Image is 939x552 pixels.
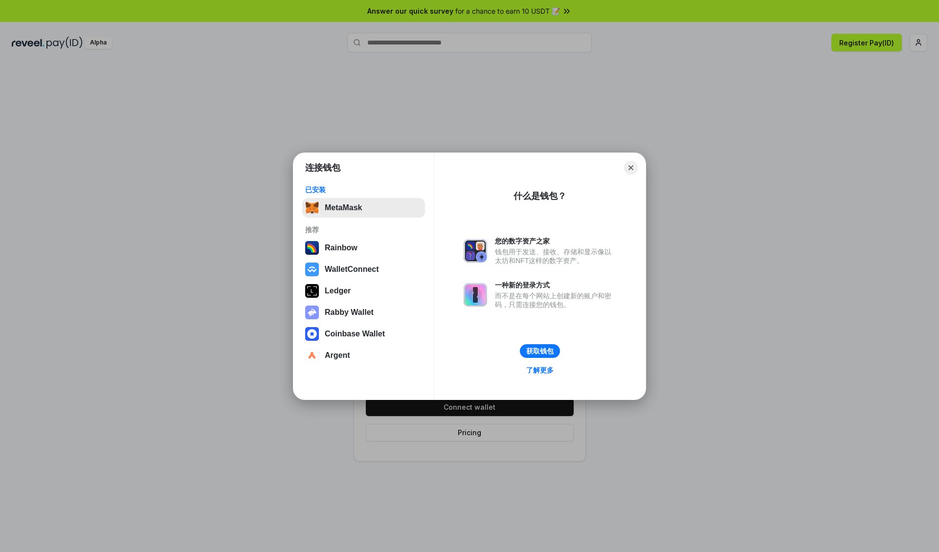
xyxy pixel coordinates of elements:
[495,247,616,265] div: 钱包用于发送、接收、存储和显示像以太坊和NFT这样的数字资产。
[464,239,487,263] img: svg+xml,%3Csvg%20xmlns%3D%22http%3A%2F%2Fwww.w3.org%2F2000%2Fsvg%22%20fill%3D%22none%22%20viewBox...
[514,190,566,202] div: 什么是钱包？
[495,291,616,309] div: 而不是在每个网站上创建新的账户和密码，只需连接您的钱包。
[305,327,319,341] img: svg+xml,%3Csvg%20width%3D%2228%22%20height%3D%2228%22%20viewBox%3D%220%200%2028%2028%22%20fill%3D...
[325,330,385,338] div: Coinbase Wallet
[302,324,425,344] button: Coinbase Wallet
[305,306,319,319] img: svg+xml,%3Csvg%20xmlns%3D%22http%3A%2F%2Fwww.w3.org%2F2000%2Fsvg%22%20fill%3D%22none%22%20viewBox...
[305,225,422,234] div: 推荐
[305,162,340,174] h1: 连接钱包
[325,351,350,360] div: Argent
[302,281,425,301] button: Ledger
[325,243,358,252] div: Rainbow
[305,263,319,276] img: svg+xml,%3Csvg%20width%3D%2228%22%20height%3D%2228%22%20viewBox%3D%220%200%2028%2028%22%20fill%3D...
[526,347,554,355] div: 获取钱包
[302,198,425,218] button: MetaMask
[305,201,319,215] img: svg+xml,%3Csvg%20fill%3D%22none%22%20height%3D%2233%22%20viewBox%3D%220%200%2035%2033%22%20width%...
[325,203,362,212] div: MetaMask
[325,287,351,295] div: Ledger
[526,366,554,375] div: 了解更多
[624,161,638,175] button: Close
[325,265,379,274] div: WalletConnect
[305,349,319,362] img: svg+xml,%3Csvg%20width%3D%2228%22%20height%3D%2228%22%20viewBox%3D%220%200%2028%2028%22%20fill%3D...
[325,308,374,317] div: Rabby Wallet
[305,284,319,298] img: svg+xml,%3Csvg%20xmlns%3D%22http%3A%2F%2Fwww.w3.org%2F2000%2Fsvg%22%20width%3D%2228%22%20height%3...
[495,281,616,289] div: 一种新的登录方式
[302,303,425,322] button: Rabby Wallet
[305,241,319,255] img: svg+xml,%3Csvg%20width%3D%22120%22%20height%3D%22120%22%20viewBox%3D%220%200%20120%20120%22%20fil...
[520,344,560,358] button: 获取钱包
[464,283,487,307] img: svg+xml,%3Csvg%20xmlns%3D%22http%3A%2F%2Fwww.w3.org%2F2000%2Fsvg%22%20fill%3D%22none%22%20viewBox...
[305,185,422,194] div: 已安装
[302,346,425,365] button: Argent
[520,364,559,376] a: 了解更多
[302,238,425,258] button: Rainbow
[302,260,425,279] button: WalletConnect
[495,237,616,245] div: 您的数字资产之家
